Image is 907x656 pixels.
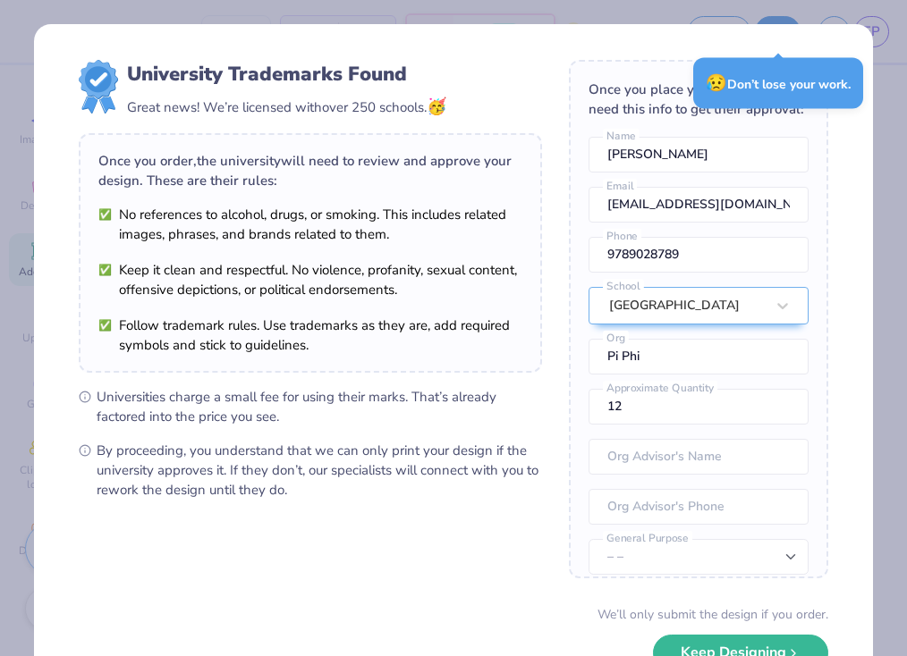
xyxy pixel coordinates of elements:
[79,60,118,114] img: license-marks-badge.png
[97,387,542,426] span: Universities charge a small fee for using their marks. That’s already factored into the price you...
[127,60,446,88] div: University Trademarks Found
[706,71,727,95] span: 😥
[127,95,446,119] div: Great news! We’re licensed with over 250 schools.
[589,187,809,223] input: Email
[589,339,809,374] input: Org
[97,441,542,500] span: By proceeding, you understand that we can only print your design if the university approves it. I...
[598,605,828,624] div: We’ll only submit the design if you order.
[427,96,446,117] span: 🥳
[98,260,522,299] li: Keep it clean and respectful. No violence, profanity, sexual content, offensive depictions, or po...
[98,315,522,355] li: Follow trademark rules. Use trademarks as they are, add required symbols and stick to guidelines.
[693,58,863,109] div: Don’t lose your work.
[589,389,809,425] input: Approximate Quantity
[589,80,809,119] div: Once you place your order, we’ll need this info to get their approval:
[98,205,522,244] li: No references to alcohol, drugs, or smoking. This includes related images, phrases, and brands re...
[589,439,809,475] input: Org Advisor's Name
[589,137,809,172] input: Name
[589,237,809,273] input: Phone
[98,151,522,190] div: Once you order, the university will need to review and approve your design. These are their rules:
[589,489,809,525] input: Org Advisor's Phone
